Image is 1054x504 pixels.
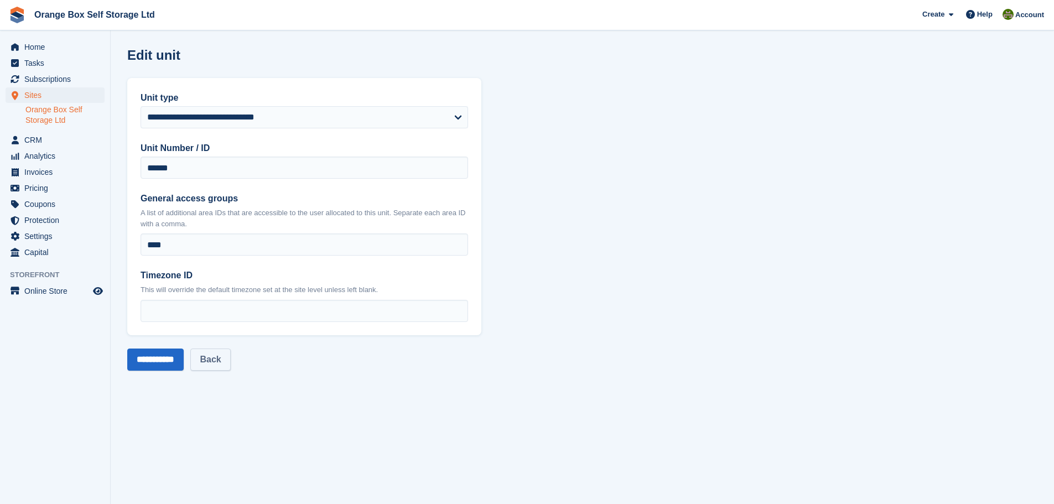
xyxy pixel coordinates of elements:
span: CRM [24,132,91,148]
span: Settings [24,228,91,244]
span: Storefront [10,269,110,280]
span: Create [922,9,944,20]
a: Preview store [91,284,105,298]
a: menu [6,245,105,260]
h1: Edit unit [127,48,180,63]
a: menu [6,196,105,212]
a: menu [6,71,105,87]
a: Orange Box Self Storage Ltd [25,105,105,126]
span: Invoices [24,164,91,180]
span: Account [1015,9,1044,20]
label: Unit type [141,91,468,105]
a: menu [6,164,105,180]
span: Protection [24,212,91,228]
span: Pricing [24,180,91,196]
span: Help [977,9,993,20]
span: Home [24,39,91,55]
a: Orange Box Self Storage Ltd [30,6,159,24]
a: menu [6,55,105,71]
a: Back [190,349,230,371]
a: menu [6,39,105,55]
span: Analytics [24,148,91,164]
p: This will override the default timezone set at the site level unless left blank. [141,284,468,295]
a: menu [6,148,105,164]
p: A list of additional area IDs that are accessible to the user allocated to this unit. Separate ea... [141,207,468,229]
a: menu [6,228,105,244]
span: Sites [24,87,91,103]
span: Capital [24,245,91,260]
span: Online Store [24,283,91,299]
a: menu [6,180,105,196]
a: menu [6,132,105,148]
span: Tasks [24,55,91,71]
span: Coupons [24,196,91,212]
label: General access groups [141,192,468,205]
span: Subscriptions [24,71,91,87]
label: Unit Number / ID [141,142,468,155]
img: stora-icon-8386f47178a22dfd0bd8f6a31ec36ba5ce8667c1dd55bd0f319d3a0aa187defe.svg [9,7,25,23]
a: menu [6,87,105,103]
label: Timezone ID [141,269,468,282]
a: menu [6,283,105,299]
a: menu [6,212,105,228]
img: Pippa White [1003,9,1014,20]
